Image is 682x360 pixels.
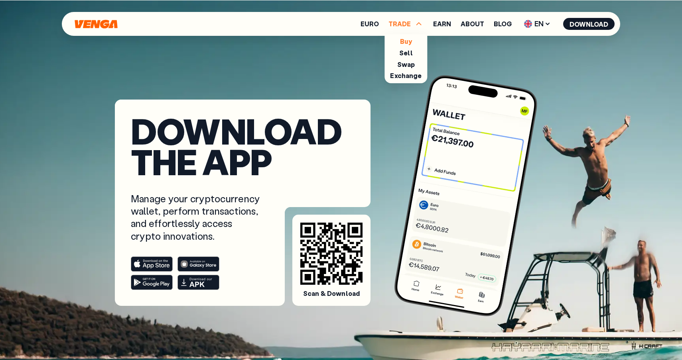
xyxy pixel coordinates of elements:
a: Exchange [390,71,422,80]
a: About [461,21,484,27]
a: Blog [494,21,512,27]
a: Swap [397,60,415,68]
button: Download [563,18,615,30]
a: Buy [400,37,412,45]
a: Euro [361,21,379,27]
p: Manage your cryptocurrency wallet, perform transactions, and effortlessly access crypto innovations. [131,192,262,242]
span: Scan & Download [303,290,360,298]
svg: Home [74,20,118,29]
a: Earn [433,21,451,27]
img: flag-uk [524,20,532,28]
span: TRADE [388,21,411,27]
span: TRADE [388,19,424,29]
a: Sell [399,49,413,57]
span: EN [521,18,554,30]
img: phone [392,72,540,319]
h1: Download the app [131,115,355,176]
